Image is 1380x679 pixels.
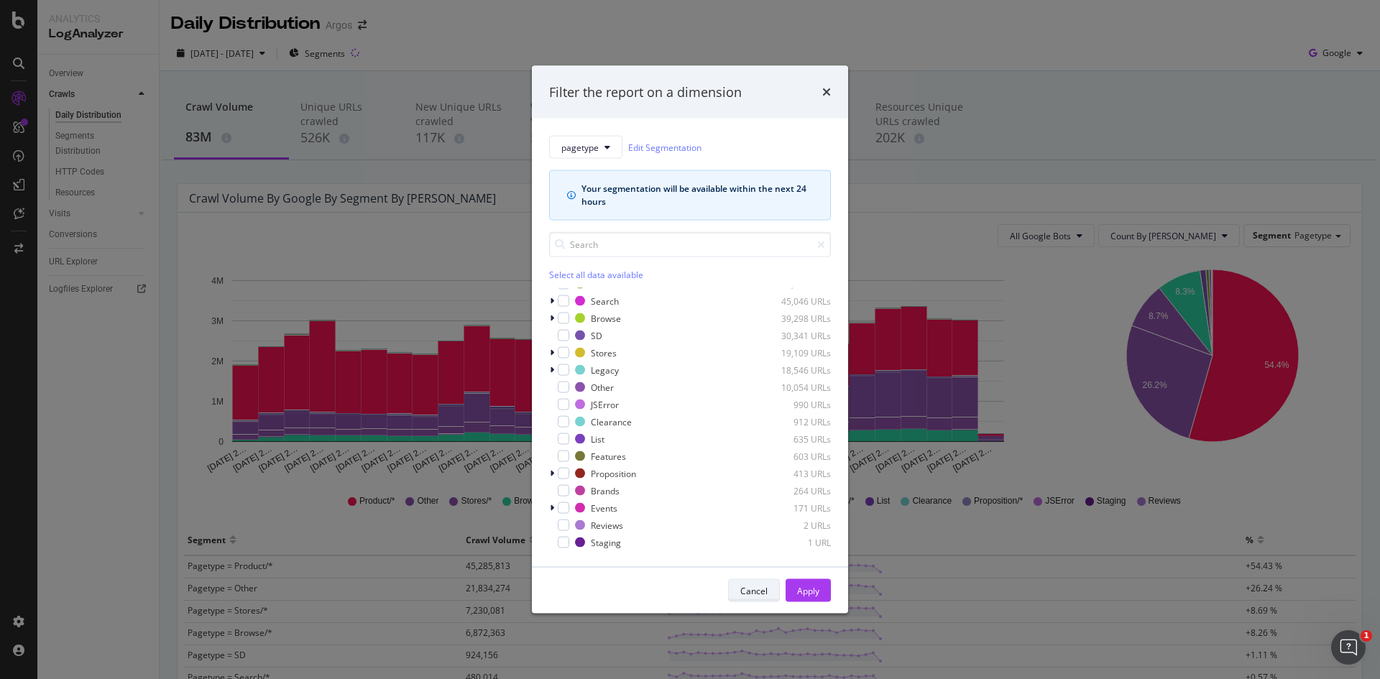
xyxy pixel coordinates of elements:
[591,295,619,307] div: Search
[760,381,831,393] div: 10,054 URLs
[760,346,831,359] div: 19,109 URLs
[1331,630,1366,665] iframe: Intercom live chat
[549,83,742,101] div: Filter the report on a dimension
[591,433,604,445] div: List
[591,467,636,479] div: Proposition
[760,312,831,324] div: 39,298 URLs
[740,584,768,596] div: Cancel
[591,312,621,324] div: Browse
[760,450,831,462] div: 603 URLs
[760,536,831,548] div: 1 URL
[591,381,614,393] div: Other
[591,502,617,514] div: Events
[549,232,831,257] input: Search
[760,519,831,531] div: 2 URLs
[549,269,831,281] div: Select all data available
[760,467,831,479] div: 413 URLs
[760,484,831,496] div: 264 URLs
[786,579,831,602] button: Apply
[797,584,819,596] div: Apply
[760,364,831,376] div: 18,546 URLs
[628,139,701,154] a: Edit Segmentation
[760,415,831,428] div: 912 URLs
[549,136,622,159] button: pagetype
[591,484,620,496] div: Brands
[591,398,619,410] div: JSError
[591,329,602,341] div: SD
[760,398,831,410] div: 990 URLs
[760,433,831,445] div: 635 URLs
[591,519,623,531] div: Reviews
[532,65,848,614] div: modal
[728,579,780,602] button: Cancel
[591,450,626,462] div: Features
[549,170,831,221] div: info banner
[760,295,831,307] div: 45,046 URLs
[591,536,621,548] div: Staging
[591,364,619,376] div: Legacy
[591,346,617,359] div: Stores
[591,415,632,428] div: Clearance
[822,83,831,101] div: times
[581,183,813,208] div: Your segmentation will be available within the next 24 hours
[760,329,831,341] div: 30,341 URLs
[561,141,599,153] span: pagetype
[1361,630,1372,642] span: 1
[760,502,831,514] div: 171 URLs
